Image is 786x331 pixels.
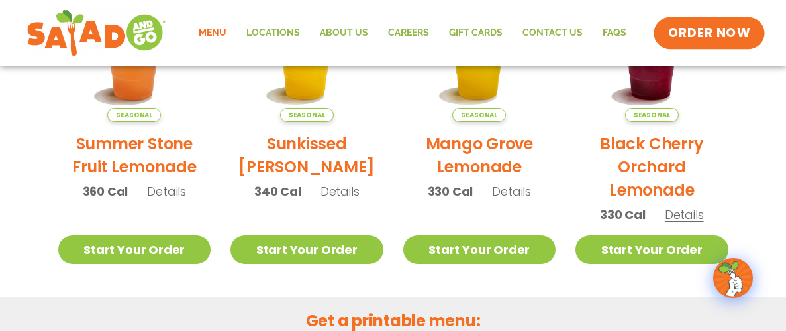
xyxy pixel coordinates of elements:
[58,132,211,178] h2: Summer Stone Fruit Lemonade
[403,132,556,178] h2: Mango Grove Lemonade
[439,18,513,48] a: GIFT CARDS
[280,108,334,122] span: Seasonal
[575,235,728,264] a: Start Your Order
[665,206,704,223] span: Details
[83,182,128,200] span: 360 Cal
[654,17,765,49] a: ORDER NOW
[236,18,310,48] a: Locations
[320,183,360,200] span: Details
[310,18,378,48] a: About Us
[714,259,752,297] img: wpChatIcon
[575,132,728,202] h2: Black Cherry Orchard Lemonade
[668,25,750,42] span: ORDER NOW
[254,182,301,200] span: 340 Cal
[230,132,383,178] h2: Sunkissed [PERSON_NAME]
[513,18,593,48] a: Contact Us
[452,108,506,122] span: Seasonal
[492,183,531,200] span: Details
[428,182,473,200] span: 330 Cal
[189,18,636,48] nav: Menu
[107,108,161,122] span: Seasonal
[378,18,439,48] a: Careers
[593,18,636,48] a: FAQs
[189,18,236,48] a: Menu
[58,235,211,264] a: Start Your Order
[26,7,166,60] img: new-SAG-logo-768×292
[600,206,646,224] span: 330 Cal
[147,183,186,200] span: Details
[625,108,679,122] span: Seasonal
[230,235,383,264] a: Start Your Order
[403,235,556,264] a: Start Your Order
